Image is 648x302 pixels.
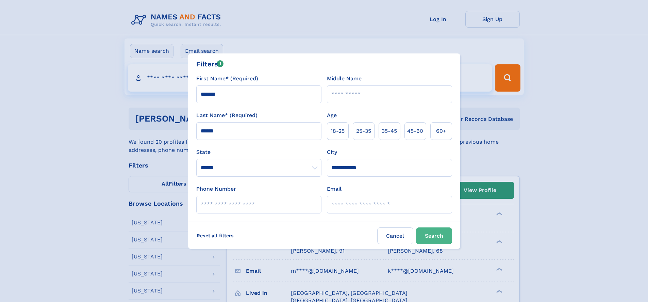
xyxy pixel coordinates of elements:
[382,127,397,135] span: 35‑45
[192,227,238,244] label: Reset all filters
[196,75,258,83] label: First Name* (Required)
[407,127,423,135] span: 45‑60
[377,227,413,244] label: Cancel
[327,185,342,193] label: Email
[196,59,224,69] div: Filters
[196,148,321,156] label: State
[327,148,337,156] label: City
[436,127,446,135] span: 60+
[416,227,452,244] button: Search
[327,111,337,120] label: Age
[331,127,345,135] span: 18‑25
[196,185,236,193] label: Phone Number
[356,127,371,135] span: 25‑35
[327,75,362,83] label: Middle Name
[196,111,257,120] label: Last Name* (Required)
